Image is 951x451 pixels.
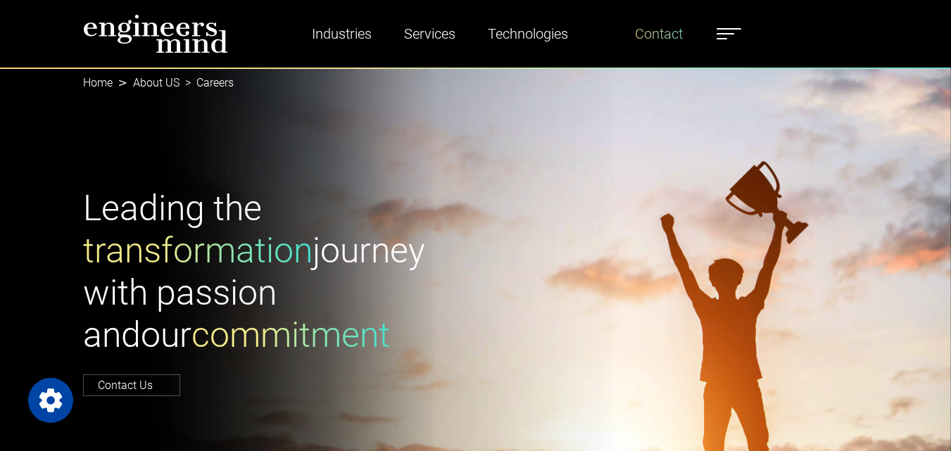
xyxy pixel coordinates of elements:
span: transformation [83,230,313,271]
span: commitment [191,315,390,355]
a: Contact [629,18,688,50]
a: Industries [306,18,377,50]
li: Careers [180,75,234,91]
a: About US [133,76,180,89]
nav: breadcrumb [83,68,869,99]
a: Technologies [482,18,574,50]
a: Home [83,76,113,89]
a: Contact Us [83,374,180,396]
a: Services [398,18,461,50]
img: logo [83,14,228,53]
h1: Leading the journey with passion and our [83,187,467,356]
